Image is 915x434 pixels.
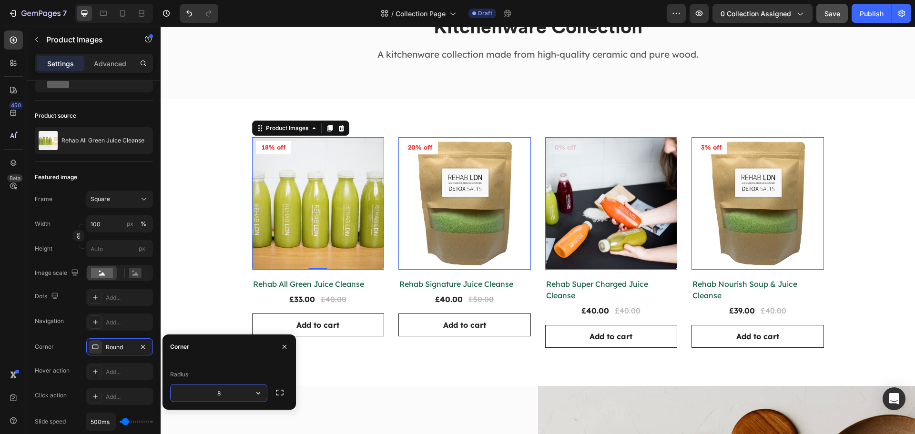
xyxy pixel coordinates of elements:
label: Width [35,220,51,228]
div: £40.00 [599,277,627,291]
div: Click action [35,391,67,400]
span: Collection Page [396,9,446,19]
div: Undo/Redo [180,4,218,23]
div: £40.00 [420,277,449,291]
button: px [138,218,149,230]
div: Add to cart [576,304,619,315]
p: Settings [47,59,74,69]
pre: 0% off [388,114,421,128]
div: Image scale [35,267,81,280]
button: Square [86,191,153,208]
div: px [127,220,133,228]
div: Beta [7,174,23,182]
button: 7 [4,4,71,23]
span: Draft [478,9,492,18]
pre: 3% off [535,114,567,128]
div: £50.00 [307,266,334,279]
div: £40.00 [274,266,303,279]
span: Square [91,195,110,203]
div: Add... [106,293,151,302]
div: Navigation [35,317,64,325]
h2: Rehab Nourish Soup & Juice Cleanse [531,251,663,275]
div: Featured image [35,173,77,182]
h2: Rehab Super Charged Juice Cleanse [385,251,517,275]
span: / [391,9,394,19]
div: Add... [106,318,151,327]
span: px [139,245,145,252]
button: 0 collection assigned [712,4,813,23]
div: Add... [106,393,151,401]
div: Hover action [35,366,70,375]
pre: 20% off [242,114,277,128]
div: Dots [35,290,61,303]
label: Frame [35,195,52,203]
label: Height [35,244,52,253]
span: Save [824,10,840,18]
div: Round [106,343,133,352]
div: Add... [106,368,151,376]
div: Open Intercom Messenger [883,387,905,410]
div: Add to cart [283,293,325,304]
div: Product source [35,111,76,120]
div: £39.00 [568,277,595,291]
iframe: Design area [161,27,915,434]
span: 0 collection assigned [721,9,791,19]
input: px% [86,215,153,232]
button: Add to cart [531,298,663,321]
button: Add to cart [385,298,517,321]
p: 7 [62,8,67,19]
p: Advanced [94,59,126,69]
img: product feature img [39,131,58,150]
input: Auto [87,413,115,430]
p: Rehab All Green Juice Cleanse [61,137,144,144]
button: % [124,218,136,230]
button: Publish [852,4,892,23]
button: Add to cart [238,287,370,310]
div: Add to cart [429,304,472,315]
div: £40.00 [453,277,481,291]
div: 450 [9,101,23,109]
div: Publish [860,9,884,19]
div: Radius [170,370,188,379]
button: Save [816,4,848,23]
div: Slide speed [35,417,66,426]
div: Corner [170,343,189,351]
div: % [141,220,146,228]
div: Corner [35,343,54,351]
p: Product Images [46,34,127,45]
input: px [86,240,153,257]
h2: Rehab Signature Juice Cleanse [238,251,370,264]
input: Auto [171,384,267,402]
